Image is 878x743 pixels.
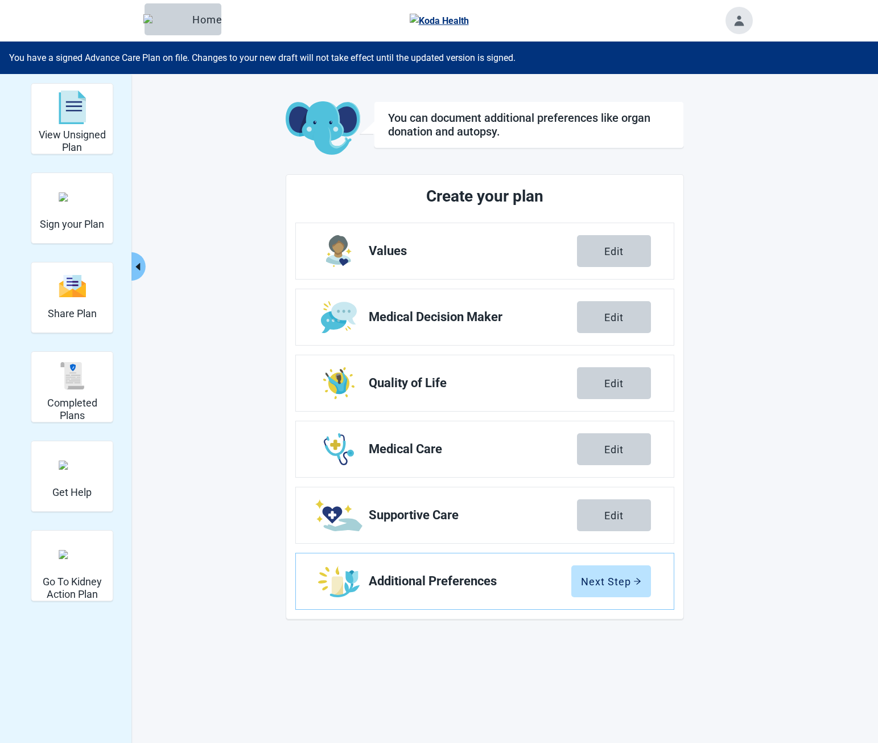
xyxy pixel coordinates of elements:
[59,362,86,389] img: svg%3e
[286,101,360,156] img: Koda Elephant
[31,530,113,601] div: Go To Kidney Action Plan
[40,218,104,231] h2: Sign your Plan
[633,577,641,585] span: arrow-right
[31,441,113,512] div: Get Help
[154,14,212,25] div: Home
[143,14,188,24] img: Elephant
[296,553,674,609] a: Edit Additional Preferences section
[604,444,624,455] div: Edit
[296,289,674,345] a: Edit Medical Decision Maker section
[604,311,624,323] div: Edit
[369,508,577,522] span: Supportive Care
[604,510,624,521] div: Edit
[36,129,108,153] h2: View Unsigned Plan
[577,235,651,267] button: Edit
[31,173,113,244] div: Sign your Plan
[338,184,632,209] h2: Create your plan
[369,574,571,588] span: Additional Preferences
[59,461,86,470] img: person-question.svg
[369,376,577,390] span: Quality of Life
[48,307,97,320] h2: Share Plan
[410,14,469,28] img: Koda Health
[59,192,86,202] img: make_plan_official.svg
[296,355,674,411] a: Edit Quality of Life section
[604,245,624,257] div: Edit
[296,223,674,279] a: Edit Values section
[577,301,651,333] button: Edit
[726,7,753,34] button: Toggle account menu
[36,576,108,600] h2: Go To Kidney Action Plan
[31,262,113,333] div: Share Plan
[31,351,113,422] div: Completed Plans
[217,101,752,619] main: Main content
[296,421,674,477] a: Edit Medical Care section
[577,499,651,531] button: Edit
[369,310,577,324] span: Medical Decision Maker
[36,397,108,421] h2: Completed Plans
[131,252,146,281] button: Collapse menu
[581,576,641,587] div: Next Step
[369,244,577,258] span: Values
[369,442,577,456] span: Medical Care
[133,261,143,272] span: caret-left
[59,550,86,559] img: kidney_action_plan.svg
[577,367,651,399] button: Edit
[571,565,651,597] button: Next Steparrow-right
[577,433,651,465] button: Edit
[388,111,670,138] h1: You can document additional preferences like organ donation and autopsy.
[59,274,86,298] img: svg%3e
[52,486,92,499] h2: Get Help
[604,377,624,389] div: Edit
[59,91,86,125] img: svg%3e
[296,487,674,543] a: Edit Supportive Care section
[145,3,221,35] button: ElephantHome
[31,83,113,154] div: View Unsigned Plan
